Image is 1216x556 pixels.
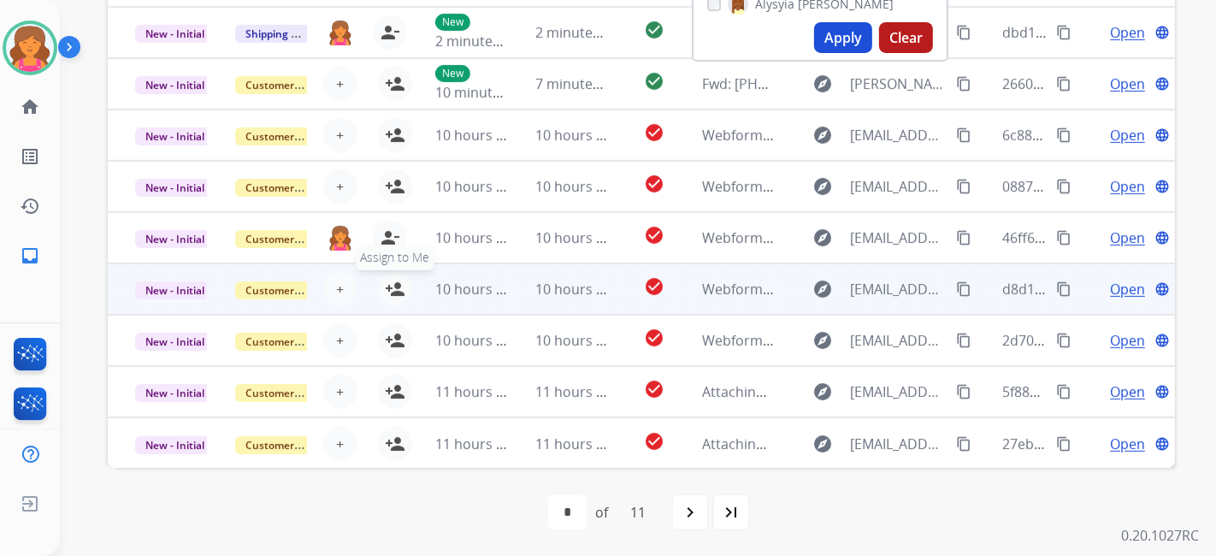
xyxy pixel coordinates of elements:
span: + [337,125,345,145]
mat-icon: check_circle [644,20,664,40]
mat-icon: content_copy [1056,230,1071,245]
span: Open [1110,279,1145,299]
span: Shipping Protection [235,25,352,43]
mat-icon: content_copy [956,230,971,245]
mat-icon: language [1154,384,1170,399]
mat-icon: check_circle [644,174,664,194]
mat-icon: person_add [385,125,405,145]
span: Customer Support [235,281,346,299]
span: [EMAIL_ADDRESS][DOMAIN_NAME] [850,330,947,351]
mat-icon: content_copy [1056,76,1071,92]
mat-icon: language [1154,127,1170,143]
mat-icon: explore [812,228,833,248]
span: New - Initial [135,127,215,145]
span: + [337,382,345,402]
span: + [337,434,345,454]
span: Open [1110,434,1145,454]
span: 10 hours ago [535,280,620,299]
span: [EMAIL_ADDRESS][DOMAIN_NAME] [850,176,947,197]
button: + [323,375,357,409]
span: 10 hours ago [535,331,620,350]
span: New - Initial [135,230,215,248]
mat-icon: explore [812,330,833,351]
span: New - Initial [135,384,215,402]
span: Open [1110,125,1145,145]
mat-icon: content_copy [1056,281,1071,297]
span: [EMAIL_ADDRESS][DOMAIN_NAME] [850,279,947,299]
span: Webform from [EMAIL_ADDRESS][DOMAIN_NAME] on [DATE] [702,331,1089,350]
span: Webform from [EMAIL_ADDRESS][DOMAIN_NAME] on [DATE] [702,126,1089,145]
mat-icon: language [1154,230,1170,245]
span: Customer Support [235,333,346,351]
span: Open [1110,330,1145,351]
mat-icon: check_circle [644,122,664,143]
mat-icon: list_alt [20,146,40,167]
span: 10 hours ago [535,177,620,196]
img: agent-avatar [328,225,352,251]
mat-icon: home [20,97,40,117]
mat-icon: content_copy [1056,127,1071,143]
div: of [595,502,608,523]
mat-icon: check_circle [644,71,664,92]
span: Webform from [EMAIL_ADDRESS][DOMAIN_NAME] on [DATE] [702,280,1089,299]
mat-icon: content_copy [956,384,971,399]
mat-icon: content_copy [956,127,971,143]
button: + [323,118,357,152]
mat-icon: person_add [385,330,405,351]
span: 11 hours ago [435,382,520,401]
mat-icon: person_add [385,382,405,402]
mat-icon: person_add [385,434,405,454]
span: 2 minutes ago [435,32,527,50]
span: 10 hours ago [435,126,520,145]
p: 0.20.1027RC [1121,525,1199,546]
span: 10 hours ago [435,331,520,350]
span: Open [1110,74,1145,94]
mat-icon: content_copy [956,25,971,40]
button: Assign to Me [378,272,412,306]
span: + [337,330,345,351]
span: [EMAIL_ADDRESS][DOMAIN_NAME] [850,382,947,402]
span: Customer Support [235,179,346,197]
span: Fwd: [PHONE_NUMBER] Couch pics Sales order #068C947383 [702,74,1094,93]
span: Webform from [EMAIL_ADDRESS][DOMAIN_NAME] on [DATE] [702,177,1089,196]
span: + [337,74,345,94]
mat-icon: person_add [385,279,405,299]
mat-icon: check_circle [644,225,664,245]
p: New [435,14,470,31]
span: Open [1110,22,1145,43]
span: 7 minutes ago [535,74,627,93]
span: New - Initial [135,76,215,94]
span: 11 hours ago [535,435,620,453]
span: 2 minutes ago [535,23,627,42]
span: + [337,279,345,299]
mat-icon: language [1154,76,1170,92]
mat-icon: content_copy [1056,384,1071,399]
span: 10 hours ago [535,228,620,247]
span: Assign to Me [357,245,434,270]
p: New [435,65,470,82]
span: Customer Support [235,230,346,248]
mat-icon: content_copy [956,333,971,348]
span: New - Initial [135,281,215,299]
mat-icon: person_add [385,176,405,197]
mat-icon: content_copy [956,76,971,92]
mat-icon: history [20,196,40,216]
button: Apply [814,22,872,53]
mat-icon: language [1154,281,1170,297]
mat-icon: explore [812,279,833,299]
img: agent-avatar [328,20,352,45]
mat-icon: explore [812,74,833,94]
span: [PERSON_NAME][EMAIL_ADDRESS][DOMAIN_NAME] [850,74,947,94]
span: + [337,176,345,197]
span: 10 hours ago [435,228,520,247]
mat-icon: content_copy [1056,333,1071,348]
mat-icon: content_copy [1056,179,1071,194]
span: Customer Support [235,76,346,94]
mat-icon: content_copy [956,281,971,297]
span: [EMAIL_ADDRESS][DOMAIN_NAME] [850,228,947,248]
img: avatar [6,24,54,72]
button: + [323,67,357,101]
mat-icon: inbox [20,245,40,266]
span: 10 hours ago [435,177,520,196]
span: Open [1110,382,1145,402]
